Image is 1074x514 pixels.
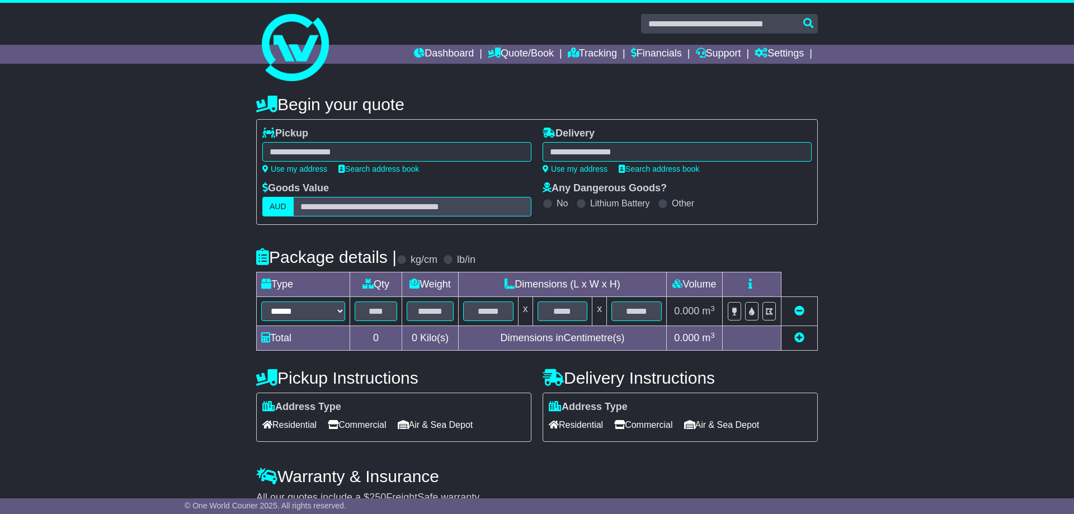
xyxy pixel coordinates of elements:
td: 0 [350,326,402,351]
a: Settings [755,45,804,64]
span: Commercial [328,416,386,433]
a: Use my address [262,164,327,173]
span: © One World Courier 2025. All rights reserved. [185,501,346,510]
label: Pickup [262,128,308,140]
a: Dashboard [414,45,474,64]
label: Lithium Battery [590,198,650,209]
td: x [518,297,533,326]
label: No [557,198,568,209]
label: lb/in [457,254,475,266]
a: Quote/Book [488,45,554,64]
h4: Begin your quote [256,95,818,114]
td: Kilo(s) [402,326,459,351]
span: Commercial [614,416,672,433]
a: Financials [631,45,682,64]
a: Remove this item [794,305,804,317]
label: kg/cm [411,254,437,266]
td: Dimensions (L x W x H) [458,272,666,297]
span: Air & Sea Depot [398,416,473,433]
span: Residential [549,416,603,433]
span: 0.000 [674,332,699,343]
td: Type [257,272,350,297]
td: Qty [350,272,402,297]
span: m [702,332,715,343]
span: 0 [412,332,417,343]
span: Residential [262,416,317,433]
div: All our quotes include a $ FreightSafe warranty. [256,492,818,504]
a: Search address book [619,164,699,173]
span: Air & Sea Depot [684,416,760,433]
sup: 3 [710,304,715,313]
span: 250 [369,492,386,503]
a: Search address book [338,164,419,173]
td: Weight [402,272,459,297]
h4: Delivery Instructions [543,369,818,387]
td: Total [257,326,350,351]
h4: Package details | [256,248,397,266]
label: AUD [262,197,294,216]
td: Dimensions in Centimetre(s) [458,326,666,351]
sup: 3 [710,331,715,339]
label: Address Type [549,401,628,413]
h4: Pickup Instructions [256,369,531,387]
a: Add new item [794,332,804,343]
label: Other [672,198,694,209]
label: Goods Value [262,182,329,195]
label: Delivery [543,128,595,140]
td: x [592,297,607,326]
a: Use my address [543,164,607,173]
h4: Warranty & Insurance [256,467,818,485]
label: Any Dangerous Goods? [543,182,667,195]
a: Tracking [568,45,617,64]
td: Volume [666,272,722,297]
a: Support [696,45,741,64]
label: Address Type [262,401,341,413]
span: 0.000 [674,305,699,317]
span: m [702,305,715,317]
